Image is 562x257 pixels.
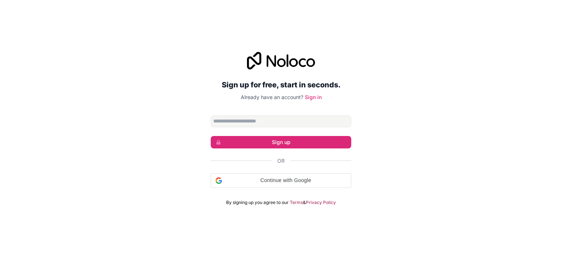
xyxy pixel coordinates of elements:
[211,136,351,148] button: Sign up
[225,177,346,184] span: Continue with Google
[211,173,351,188] div: Continue with Google
[211,116,351,127] input: Email address
[303,200,306,205] span: &
[211,78,351,91] h2: Sign up for free, start in seconds.
[305,94,322,100] a: Sign in
[306,200,336,205] a: Privacy Policy
[241,94,303,100] span: Already have an account?
[277,157,285,165] span: Or
[290,200,303,205] a: Terms
[226,200,289,205] span: By signing up you agree to our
